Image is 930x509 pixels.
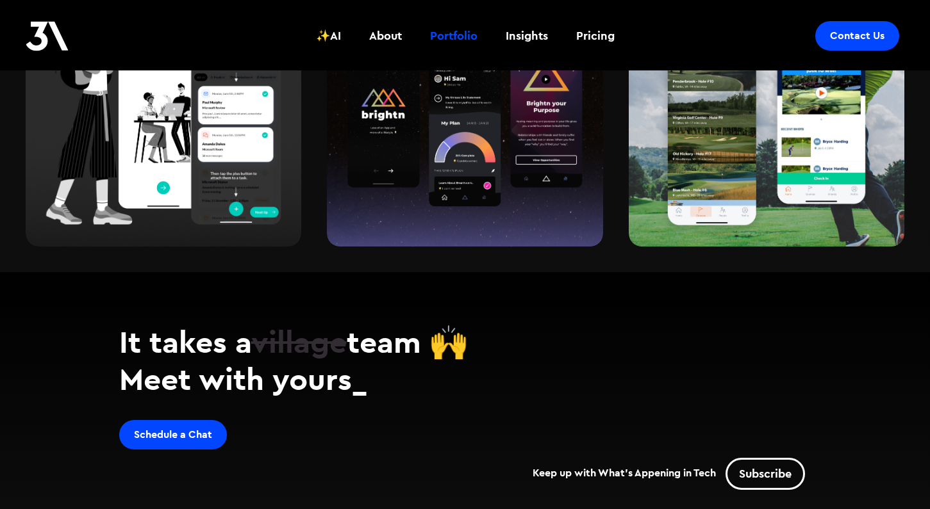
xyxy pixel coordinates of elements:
[569,12,622,60] a: Pricing
[316,28,341,44] div: ✨AI
[369,28,402,44] div: About
[251,322,347,361] span: village
[498,12,556,60] a: Insights
[726,458,805,490] a: Subscribe
[830,29,884,42] div: Contact Us
[134,428,212,441] div: Schedule a Chat
[422,12,485,60] a: Portfolio
[506,28,548,44] div: Insights
[119,420,227,449] a: Schedule a Chat
[119,323,811,360] h2: It takes a team 🙌
[361,12,410,60] a: About
[430,28,477,44] div: Portfolio
[576,28,615,44] div: Pricing
[308,12,349,60] a: ✨AI
[815,21,899,51] a: Contact Us
[533,458,811,490] div: Keep up with What's Appening in Tech
[119,360,811,398] h2: Meet with yours_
